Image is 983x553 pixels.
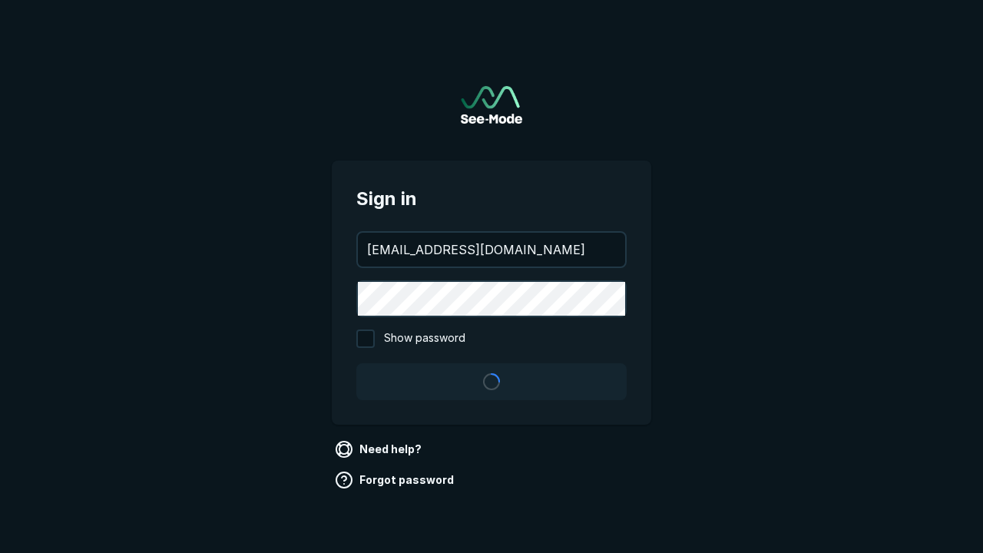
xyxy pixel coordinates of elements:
a: Forgot password [332,468,460,492]
img: See-Mode Logo [461,86,522,124]
span: Sign in [356,185,627,213]
a: Need help? [332,437,428,462]
input: your@email.com [358,233,625,267]
span: Show password [384,329,465,348]
a: Go to sign in [461,86,522,124]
